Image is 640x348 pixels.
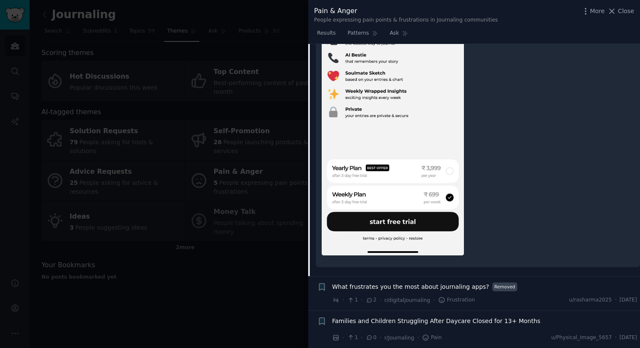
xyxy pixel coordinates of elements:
span: · [361,333,363,342]
a: What frustrates you the most about journaling apps? [332,282,489,291]
button: More [581,7,605,16]
div: Pain & Anger [314,6,498,16]
span: · [433,296,435,304]
a: Results [314,27,339,44]
span: · [342,296,344,304]
span: u/rasharma2025 [569,296,612,304]
span: Pain [422,334,442,342]
span: 1 [347,334,358,342]
a: Families and Children Struggling After Daycare Closed for 13+ Months [332,317,541,326]
span: · [380,333,381,342]
button: Close [607,7,634,16]
span: Ask [390,30,399,37]
span: 0 [366,334,376,342]
span: Removed [492,282,518,291]
span: · [615,296,617,304]
span: · [615,334,617,342]
a: Patterns [345,27,381,44]
span: r/Journaling [384,335,414,341]
span: [DATE] [620,296,637,304]
span: More [590,7,605,16]
span: [DATE] [620,334,637,342]
span: 2 [366,296,376,304]
span: Frustration [438,296,475,304]
span: · [417,333,419,342]
span: Patterns [348,30,369,37]
span: · [361,296,363,304]
div: People expressing pain points & frustrations in Journaling communities [314,16,498,24]
span: · [380,296,381,304]
span: Results [317,30,336,37]
span: 1 [347,296,358,304]
span: · [342,333,344,342]
span: r/digitaljournaling [384,297,430,303]
span: u/Physical_Image_5657 [551,334,612,342]
a: Ask [387,27,411,44]
span: Close [618,7,634,16]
